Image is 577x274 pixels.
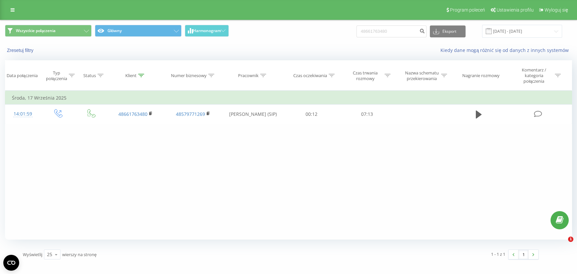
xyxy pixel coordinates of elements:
span: Wszystkie połączenia [16,28,56,33]
td: 00:12 [284,105,339,124]
div: Czas oczekiwania [293,73,327,78]
span: 1 [568,237,573,242]
div: Numer biznesowy [171,73,207,78]
button: Zresetuj filtry [5,47,37,53]
div: Klient [125,73,137,78]
a: 48579771269 [176,111,205,117]
div: Data połączenia [7,73,38,78]
a: Kiedy dane mogą różnić się od danych z innych systemów [440,47,572,53]
span: Harmonogram [193,28,221,33]
span: wierszy na stronę [62,251,97,257]
td: Środa, 17 Września 2025 [5,91,572,105]
div: Czas trwania rozmowy [348,70,383,81]
span: Ustawienia profilu [497,7,534,13]
a: 1 [518,250,528,259]
div: Pracownik [238,73,259,78]
button: Open CMP widget [3,255,19,271]
div: Nagranie rozmowy [462,73,500,78]
input: Wyszukiwanie według numeru [356,25,427,37]
span: Wyloguj się [545,7,568,13]
div: 25 [47,251,52,258]
div: Komentarz / kategoria połączenia [515,67,553,84]
button: Harmonogram [185,25,229,37]
div: 1 - 1 z 1 [491,251,505,257]
button: Wszystkie połączenia [5,25,92,37]
button: Główny [95,25,182,37]
span: Wyświetlij [23,251,42,257]
td: [PERSON_NAME] (SIP) [222,105,284,124]
span: Program poleceń [450,7,485,13]
a: 48661763480 [118,111,147,117]
button: Eksport [430,25,466,37]
div: Status [83,73,96,78]
div: 14:01:59 [12,108,34,120]
iframe: Intercom live chat [555,237,570,252]
div: Typ połączenia [46,70,67,81]
td: 07:13 [339,105,394,124]
div: Nazwa schematu przekierowania [404,70,439,81]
